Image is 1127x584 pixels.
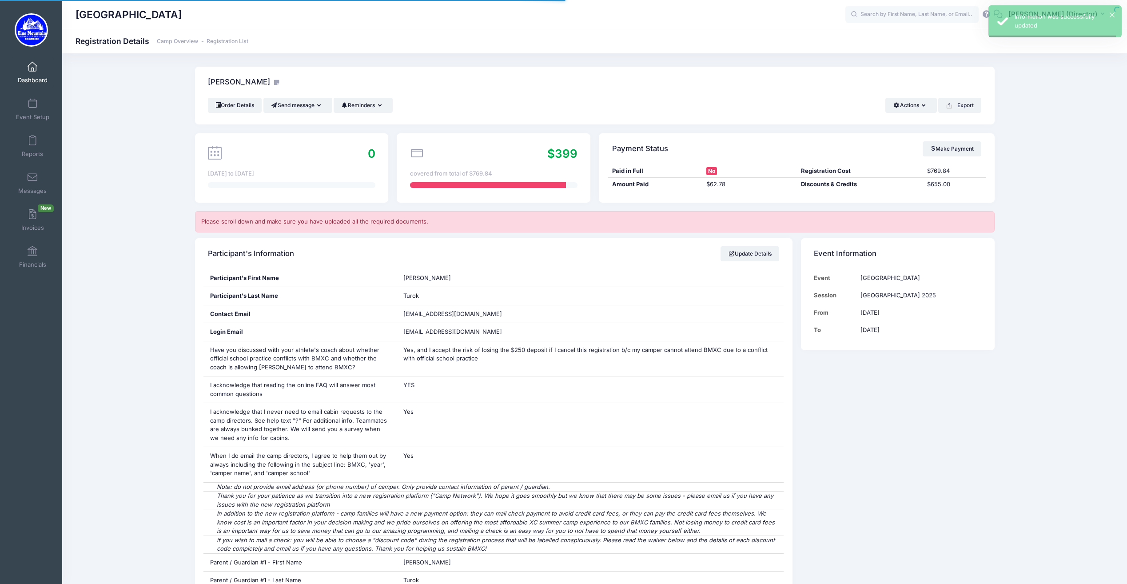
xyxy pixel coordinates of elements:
[22,150,43,158] span: Reports
[208,98,262,113] a: Order Details
[923,167,986,176] div: $769.84
[403,346,768,362] span: Yes, and I accept the risk of losing the $250 deposit if I cancel this registration b/c my camper...
[208,241,294,266] h4: Participant's Information
[856,304,982,321] td: [DATE]
[547,147,577,160] span: $399
[923,180,986,189] div: $655.00
[814,241,876,266] h4: Event Information
[814,321,856,339] td: To
[856,321,982,339] td: [DATE]
[76,36,248,46] h1: Registration Details
[608,167,702,176] div: Paid in Full
[721,246,780,261] a: Update Details
[856,287,982,304] td: [GEOGRAPHIC_DATA] 2025
[203,447,397,482] div: When I do email the camp directors, I agree to help them out by always including the following in...
[612,136,668,161] h4: Payment Status
[203,536,784,553] div: if you wish to mail a check: you will be able to choose a "discount code" during the registration...
[203,305,397,323] div: Contact Email
[814,287,856,304] td: Session
[203,554,397,572] div: Parent / Guardian #1 - First Name
[814,269,856,287] td: Event
[608,180,702,189] div: Amount Paid
[334,98,393,113] button: Reminders
[203,403,397,447] div: I acknowledge that I never need to email cabin requests to the camp directors. See help text "?" ...
[12,168,54,199] a: Messages
[12,204,54,236] a: InvoicesNew
[403,452,414,459] span: Yes
[76,4,182,25] h1: [GEOGRAPHIC_DATA]
[203,492,784,509] div: Thank you for your patience as we transition into a new registration platform ("Camp Network"). W...
[18,187,47,195] span: Messages
[403,292,419,299] span: Turok
[923,141,982,156] a: Make Payment
[203,287,397,305] div: Participant's Last Name
[1110,12,1115,17] button: ×
[856,269,982,287] td: [GEOGRAPHIC_DATA]
[403,328,514,336] span: [EMAIL_ADDRESS][DOMAIN_NAME]
[203,341,397,376] div: Have you discussed with your athlete's coach about whether official school practice conflicts wit...
[368,147,375,160] span: 0
[885,98,936,113] button: Actions
[207,38,248,45] a: Registration List
[403,408,414,415] span: Yes
[12,94,54,125] a: Event Setup
[403,381,414,388] span: YES
[845,6,979,24] input: Search by First Name, Last Name, or Email...
[203,509,784,536] div: In addition to the new registration platform - camp families will have a new payment option: they...
[938,98,981,113] button: Export
[18,76,48,84] span: Dashboard
[208,169,375,178] div: [DATE] to [DATE]
[203,269,397,287] div: Participant's First Name
[1003,4,1114,25] button: [PERSON_NAME] (Director)
[403,559,451,566] span: [PERSON_NAME]
[796,180,923,189] div: Discounts & Credits
[203,376,397,403] div: I acknowledge that reading the online FAQ will answer most common questions
[203,483,784,492] div: Note: do not provide email address (or phone number) of camper. Only provide contact information ...
[796,167,923,176] div: Registration Cost
[19,261,46,268] span: Financials
[403,310,502,317] span: [EMAIL_ADDRESS][DOMAIN_NAME]
[203,323,397,341] div: Login Email
[208,70,280,95] h4: [PERSON_NAME]
[12,131,54,162] a: Reports
[263,98,332,113] button: Send message
[702,180,797,189] div: $62.78
[403,274,451,281] span: [PERSON_NAME]
[814,304,856,321] td: From
[21,224,44,232] span: Invoices
[706,167,717,175] span: No
[12,57,54,88] a: Dashboard
[15,13,48,47] img: Blue Mountain Cross Country Camp
[157,38,198,45] a: Camp Overview
[410,169,577,178] div: covered from total of $769.84
[12,241,54,272] a: Financials
[195,211,995,232] div: Please scroll down and make sure you have uploaded all the required documents.
[16,113,49,121] span: Event Setup
[403,576,419,584] span: Turok
[38,204,54,212] span: New
[1015,12,1115,30] div: Information was successfully updated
